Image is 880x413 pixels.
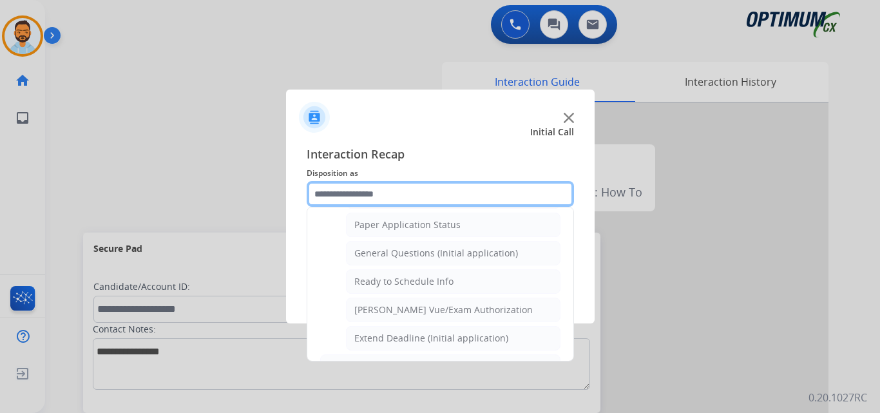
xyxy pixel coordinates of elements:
span: Disposition as [307,166,574,181]
div: Paper Application Status [354,218,461,231]
span: Initial Call [530,126,574,139]
div: General Questions (Initial application) [354,247,518,260]
span: Interaction Recap [307,145,574,166]
div: Transfer [329,360,365,373]
div: [PERSON_NAME] Vue/Exam Authorization [354,303,533,316]
p: 0.20.1027RC [808,390,867,405]
div: Ready to Schedule Info [354,275,454,288]
img: contactIcon [299,102,330,133]
div: Extend Deadline (Initial application) [354,332,508,345]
